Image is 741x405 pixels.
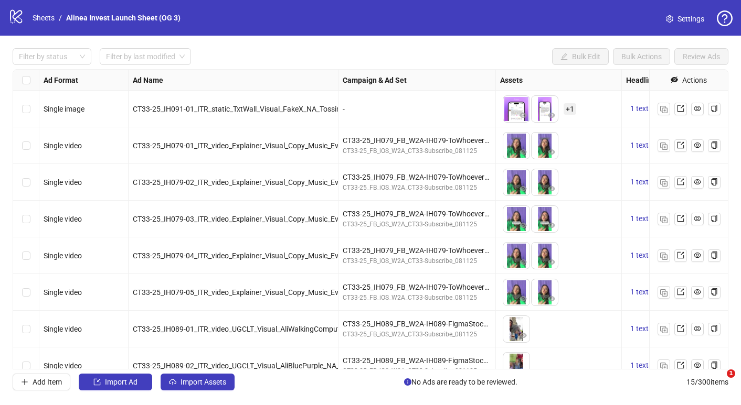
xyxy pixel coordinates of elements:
[79,374,152,390] button: Import Ad
[711,105,718,112] span: copy
[161,374,235,390] button: Import Assets
[520,295,527,302] span: eye
[13,127,39,164] div: Select row 2
[133,178,570,187] span: CT33-25_IH079-02_ITR_video_Explainer_Visual_Copy_Music_EveGreenSweater_ToWhoever_ThankyouAlinea_I...
[13,70,39,91] div: Select all rows
[133,215,578,223] span: CT33-25_IH079-03_ITR_video_Explainer_Visual_Copy_Music_EveGreenSweater_ToWhoever_ThankyouAlinea_I...
[404,376,517,388] span: No Ads are ready to be reviewed.
[677,178,684,185] span: export
[517,146,530,159] button: Preview
[343,135,491,146] div: CT33-25_IH079_FB_W2A-IH079-ToWhoeverDecided-EXPL_Subscribe_081125
[660,216,668,223] img: Duplicate
[630,361,652,369] span: 1 texts
[343,103,491,115] div: -
[626,74,660,86] strong: Headlines
[548,185,555,192] span: eye
[343,183,491,193] div: CT33-25_FB_iOS_W2A_CT33-Subscribe_081125
[44,105,84,113] span: Single image
[133,288,552,297] span: CT33-25_IH079-05_ITR_video_Explainer_Visual_Copy_Music_EveGreenSweater_ToWhoever_Thankyouduo_INV_...
[169,378,176,386] span: cloud-upload
[532,279,558,305] img: Asset 2
[626,139,657,152] button: 1 texts
[658,359,670,372] button: Duplicate
[13,347,39,384] div: Select row 8
[694,141,701,149] span: eye
[694,362,701,369] span: eye
[30,12,57,24] a: Sheets
[630,178,652,186] span: 1 texts
[711,141,718,149] span: copy
[660,253,668,260] img: Duplicate
[711,178,718,185] span: copy
[44,215,82,223] span: Single video
[335,70,338,90] div: Resize Ad Name column
[694,288,701,295] span: eye
[626,359,657,372] button: 1 texts
[44,141,82,150] span: Single video
[727,369,735,378] span: 1
[678,13,704,25] span: Settings
[677,325,684,332] span: export
[705,369,731,395] iframe: Intercom live chat
[658,10,713,27] a: Settings
[343,245,491,256] div: CT33-25_IH079_FB_W2A-IH079-ToWhoeverDecided-EXPL_Subscribe_081125
[711,288,718,295] span: copy
[532,169,558,195] img: Asset 2
[630,288,652,296] span: 1 texts
[694,251,701,259] span: eye
[694,215,701,222] span: eye
[532,133,558,159] img: Asset 2
[503,279,530,305] img: Asset 1
[548,258,555,266] span: eye
[545,220,558,232] button: Preview
[343,220,491,229] div: CT33-25_FB_iOS_W2A_CT33-Subscribe_081125
[711,251,718,259] span: copy
[500,74,523,86] strong: Assets
[711,325,718,332] span: copy
[626,103,657,115] button: 1 texts
[517,220,530,232] button: Preview
[44,325,82,333] span: Single video
[520,112,527,119] span: eye
[64,12,183,24] a: Alinea Invest Launch Sheet (OG 3)
[630,141,652,149] span: 1 texts
[517,330,530,342] button: Preview
[626,249,657,262] button: 1 texts
[630,104,652,113] span: 1 texts
[133,251,565,260] span: CT33-25_IH079-04_ITR_video_Explainer_Visual_Copy_Music_EveGreenSweater_ToWhoever_Thankyou_5_INV_M...
[677,141,684,149] span: export
[133,325,481,333] span: CT33-25_IH089-01_ITR_video_UGCLT_Visual_AliWalkingComputer_NA_ExplFigma_TM_Evergreen_05s_9x16
[626,176,657,189] button: 1 texts
[548,295,555,302] span: eye
[660,106,668,113] img: Duplicate
[133,362,458,370] span: CT33-25_IH089-02_ITR_video_UGCLT_Visual_AliBluePurple_NA_ExplFigma_TM_Evergreen_05s_9x16
[658,139,670,152] button: Duplicate
[677,215,684,222] span: export
[545,256,558,269] button: Preview
[548,222,555,229] span: eye
[59,12,62,24] li: /
[520,332,527,339] span: eye
[520,222,527,229] span: eye
[545,183,558,195] button: Preview
[517,366,530,379] button: Preview
[404,378,411,386] span: info-circle
[125,70,128,90] div: Resize Ad Format column
[493,70,495,90] div: Resize Campaign & Ad Set column
[343,318,491,330] div: CT33-25_IH089_FB_W2A-IH089-FigmaStockTM-UGCLT_Subscribe_081125
[343,366,491,376] div: CT33-25_FB_iOS_W2A_CT33-Subscribe_081125
[694,325,701,332] span: eye
[671,76,678,83] span: eye-invisible
[711,215,718,222] span: copy
[343,171,491,183] div: CT33-25_IH079_FB_W2A-IH079-ToWhoeverDecided-EXPL_Subscribe_081125
[532,96,558,122] img: Asset 2
[44,74,78,86] strong: Ad Format
[658,286,670,299] button: Duplicate
[13,274,39,311] div: Select row 6
[520,148,527,156] span: eye
[630,251,652,259] span: 1 texts
[660,179,668,187] img: Duplicate
[545,146,558,159] button: Preview
[660,143,668,150] img: Duplicate
[343,208,491,220] div: CT33-25_IH079_FB_W2A-IH079-ToWhoeverDecided-EXPL_Subscribe_081125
